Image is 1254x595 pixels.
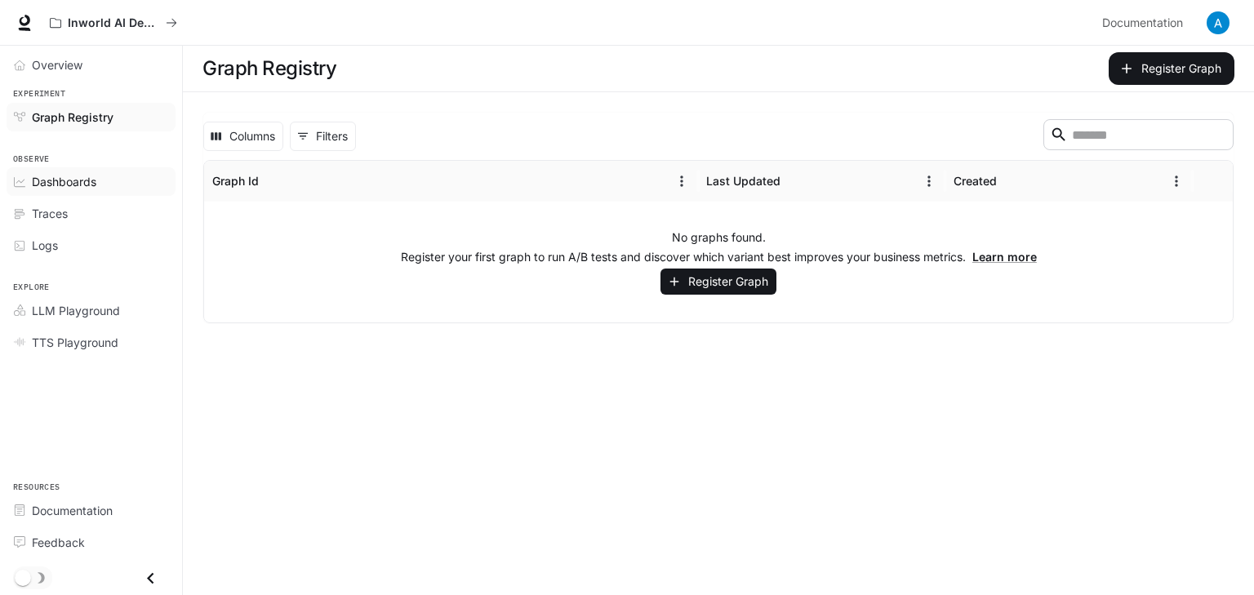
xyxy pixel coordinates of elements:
p: Inworld AI Demos [68,16,159,30]
span: Dashboards [32,173,96,190]
a: Learn more [972,250,1037,264]
span: LLM Playground [32,302,120,319]
span: Documentation [32,502,113,519]
button: All workspaces [42,7,185,39]
a: TTS Playground [7,328,176,357]
button: Register Graph [660,269,776,295]
button: Sort [260,169,285,193]
span: Overview [32,56,82,73]
button: Menu [917,169,941,193]
p: No graphs found. [672,229,766,246]
span: Traces [32,205,68,222]
span: Logs [32,237,58,254]
h1: Graph Registry [202,52,336,85]
button: Register Graph [1109,52,1234,85]
button: Menu [1164,169,1189,193]
p: Register your first graph to run A/B tests and discover which variant best improves your business... [401,249,1037,265]
span: Graph Registry [32,109,113,126]
a: Traces [7,199,176,228]
span: Dark mode toggle [15,568,31,586]
button: Menu [669,169,694,193]
span: Documentation [1102,13,1183,33]
img: User avatar [1207,11,1230,34]
div: Last Updated [706,174,780,188]
button: Show filters [290,122,356,151]
a: Feedback [7,528,176,557]
a: Logs [7,231,176,260]
a: Graph Registry [7,103,176,131]
a: Documentation [1096,7,1195,39]
a: Overview [7,51,176,79]
button: Close drawer [132,562,169,595]
button: Select columns [203,122,283,151]
div: Created [954,174,997,188]
span: TTS Playground [32,334,118,351]
button: Sort [998,169,1023,193]
a: Dashboards [7,167,176,196]
a: Documentation [7,496,176,525]
button: Sort [782,169,807,193]
button: User avatar [1202,7,1234,39]
a: LLM Playground [7,296,176,325]
div: Search [1043,119,1234,153]
span: Feedback [32,534,85,551]
div: Graph Id [212,174,259,188]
